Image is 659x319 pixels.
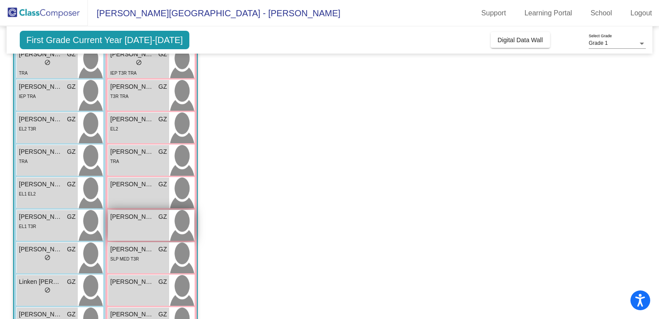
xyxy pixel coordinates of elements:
span: [PERSON_NAME] [19,50,63,59]
span: TRA [110,159,119,164]
a: School [583,6,619,20]
span: Digital Data Wall [498,36,543,43]
span: do_not_disturb_alt [44,59,51,65]
span: GZ [67,310,76,319]
span: [PERSON_NAME] [110,212,154,221]
span: Grade 1 [589,40,608,46]
span: [PERSON_NAME] [19,245,63,254]
span: GZ [67,212,76,221]
span: GZ [159,50,167,59]
span: do_not_disturb_alt [44,287,51,293]
span: IEP TRA [19,94,36,99]
a: Support [474,6,513,20]
span: [PERSON_NAME] [PERSON_NAME] [19,212,63,221]
span: [PERSON_NAME] [110,180,154,189]
span: [PERSON_NAME] [110,115,154,124]
span: [PERSON_NAME] [110,277,154,286]
span: SLP MED T3R [110,257,139,261]
span: GZ [67,50,76,59]
span: GZ [159,82,167,91]
span: GZ [159,245,167,254]
button: Digital Data Wall [491,32,550,48]
span: GZ [159,277,167,286]
span: [PERSON_NAME] [110,82,154,91]
span: GZ [159,212,167,221]
span: [PERSON_NAME] [110,310,154,319]
span: EL1 EL2 [19,192,36,196]
span: IEP T3R TRA [110,71,137,76]
span: GZ [159,115,167,124]
span: do_not_disturb_alt [44,254,51,261]
span: [PERSON_NAME] [PERSON_NAME] [19,310,63,319]
span: [PERSON_NAME] [19,147,63,156]
span: GZ [159,180,167,189]
span: GZ [67,115,76,124]
span: [PERSON_NAME] [110,50,154,59]
span: do_not_disturb_alt [136,59,142,65]
span: TRA [19,159,28,164]
span: GZ [67,277,76,286]
span: EL1 T3R [19,224,36,229]
span: TRA [19,71,28,76]
span: T3R TRA [110,94,129,99]
span: GZ [159,147,167,156]
a: Logout [623,6,659,20]
span: Linken [PERSON_NAME] [19,277,63,286]
span: [PERSON_NAME] [19,82,63,91]
span: First Grade Current Year [DATE]-[DATE] [20,31,189,49]
span: [PERSON_NAME] [110,147,154,156]
span: [PERSON_NAME] [110,245,154,254]
span: GZ [159,310,167,319]
span: GZ [67,147,76,156]
span: GZ [67,180,76,189]
span: [PERSON_NAME] [19,180,63,189]
a: Learning Portal [518,6,579,20]
span: [PERSON_NAME][GEOGRAPHIC_DATA] - [PERSON_NAME] [88,6,340,20]
span: GZ [67,82,76,91]
span: [PERSON_NAME] [19,115,63,124]
span: GZ [67,245,76,254]
span: EL2 T3R [19,127,36,131]
span: EL2 [110,127,118,131]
